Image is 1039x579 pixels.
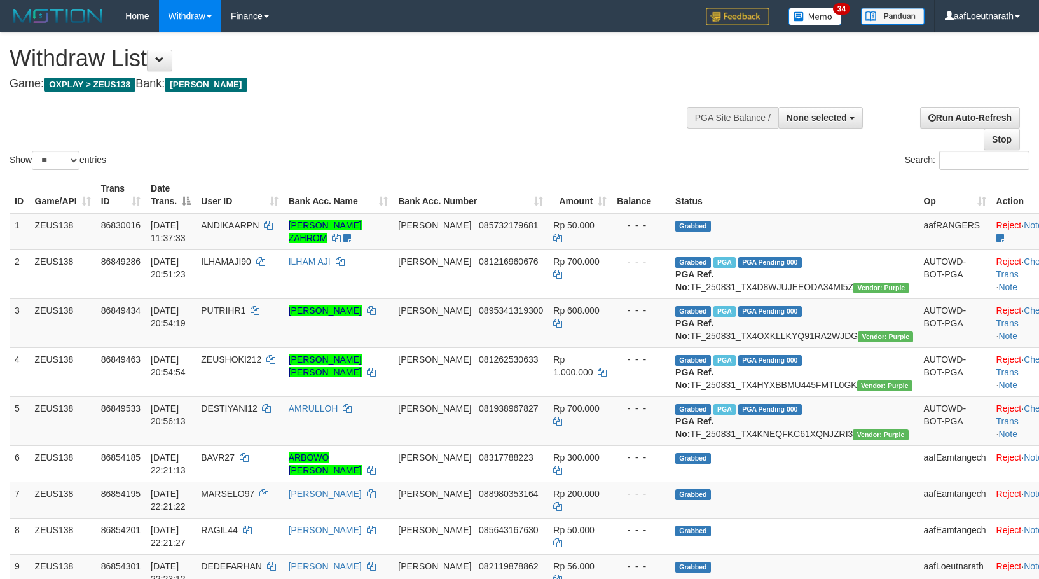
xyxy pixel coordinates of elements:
[857,380,912,391] span: Vendor URL: https://trx4.1velocity.biz
[10,6,106,25] img: MOTION_logo.png
[998,282,1017,292] a: Note
[670,298,918,347] td: TF_250831_TX4OXKLLKYQ91RA2WJDG
[787,113,847,123] span: None selected
[996,403,1022,414] a: Reject
[289,561,362,571] a: [PERSON_NAME]
[398,220,471,230] span: [PERSON_NAME]
[553,220,595,230] span: Rp 50.000
[289,403,338,414] a: AMRULLOH
[479,403,538,414] span: Copy 081938967827 to clipboard
[151,452,186,475] span: [DATE] 22:21:13
[553,305,599,316] span: Rp 608.000
[479,452,533,463] span: Copy 08317788223 to clipboard
[996,452,1022,463] a: Reject
[30,249,96,298] td: ZEUS138
[201,354,261,365] span: ZEUSHOKI212
[101,403,141,414] span: 86849533
[675,526,711,536] span: Grabbed
[30,445,96,482] td: ZEUS138
[479,489,538,499] span: Copy 088980353164 to clipboard
[675,404,711,415] span: Grabbed
[998,380,1017,390] a: Note
[918,518,991,554] td: aafEamtangech
[738,355,802,366] span: PGA Pending
[996,525,1022,535] a: Reject
[201,256,251,267] span: ILHAMAJI90
[284,177,394,213] th: Bank Acc. Name: activate to sort column ascending
[675,257,711,268] span: Grabbed
[553,354,593,377] span: Rp 1.000.000
[706,8,769,25] img: Feedback.jpg
[617,524,665,536] div: - - -
[617,402,665,415] div: - - -
[617,353,665,366] div: - - -
[675,453,711,464] span: Grabbed
[670,249,918,298] td: TF_250831_TX4D8WJUJEEODA34MI5Z
[479,525,538,535] span: Copy 085643167630 to clipboard
[996,305,1022,316] a: Reject
[713,404,736,415] span: Marked by aafRornrotha
[393,177,548,213] th: Bank Acc. Number: activate to sort column ascending
[201,403,257,414] span: DESTIYANI12
[151,403,186,426] span: [DATE] 20:56:13
[612,177,670,213] th: Balance
[201,452,235,463] span: BAVR27
[738,306,802,317] span: PGA Pending
[996,354,1022,365] a: Reject
[675,416,713,439] b: PGA Ref. No:
[10,298,30,347] td: 3
[101,561,141,571] span: 86854301
[30,298,96,347] td: ZEUS138
[553,561,595,571] span: Rp 56.000
[101,220,141,230] span: 86830016
[30,213,96,250] td: ZEUS138
[853,429,908,440] span: Vendor URL: https://trx4.1velocity.biz
[918,298,991,347] td: AUTOWD-BOT-PGA
[96,177,146,213] th: Trans ID: activate to sort column ascending
[398,403,471,414] span: [PERSON_NAME]
[30,396,96,445] td: ZEUS138
[101,305,141,316] span: 86849434
[44,78,135,92] span: OXPLAY > ZEUS138
[479,256,538,267] span: Copy 081216960676 to clipboard
[713,257,736,268] span: Marked by aafRornrotha
[998,429,1017,439] a: Note
[10,78,680,90] h4: Game: Bank:
[398,525,471,535] span: [PERSON_NAME]
[996,256,1022,267] a: Reject
[713,306,736,317] span: Marked by aafRornrotha
[101,525,141,535] span: 86854201
[996,220,1022,230] a: Reject
[675,221,711,232] span: Grabbed
[853,283,909,293] span: Vendor URL: https://trx4.1velocity.biz
[738,257,802,268] span: PGA Pending
[479,561,538,571] span: Copy 082119878862 to clipboard
[289,305,362,316] a: [PERSON_NAME]
[10,249,30,298] td: 2
[289,452,362,475] a: ARBOWO [PERSON_NAME]
[151,525,186,548] span: [DATE] 22:21:27
[617,560,665,573] div: - - -
[10,445,30,482] td: 6
[30,177,96,213] th: Game/API: activate to sort column ascending
[670,396,918,445] td: TF_250831_TX4KNEQFKC61XQNJZRI3
[10,518,30,554] td: 8
[10,396,30,445] td: 5
[617,487,665,500] div: - - -
[553,525,595,535] span: Rp 50.000
[670,177,918,213] th: Status
[675,355,711,366] span: Grabbed
[289,354,362,377] a: [PERSON_NAME] [PERSON_NAME]
[398,305,471,316] span: [PERSON_NAME]
[617,304,665,317] div: - - -
[32,151,79,170] select: Showentries
[861,8,925,25] img: panduan.png
[201,525,238,535] span: RAGIL44
[201,561,262,571] span: DEDEFARHAN
[10,482,30,518] td: 7
[998,331,1017,341] a: Note
[553,489,599,499] span: Rp 200.000
[788,8,842,25] img: Button%20Memo.svg
[984,129,1020,150] a: Stop
[398,354,471,365] span: [PERSON_NAME]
